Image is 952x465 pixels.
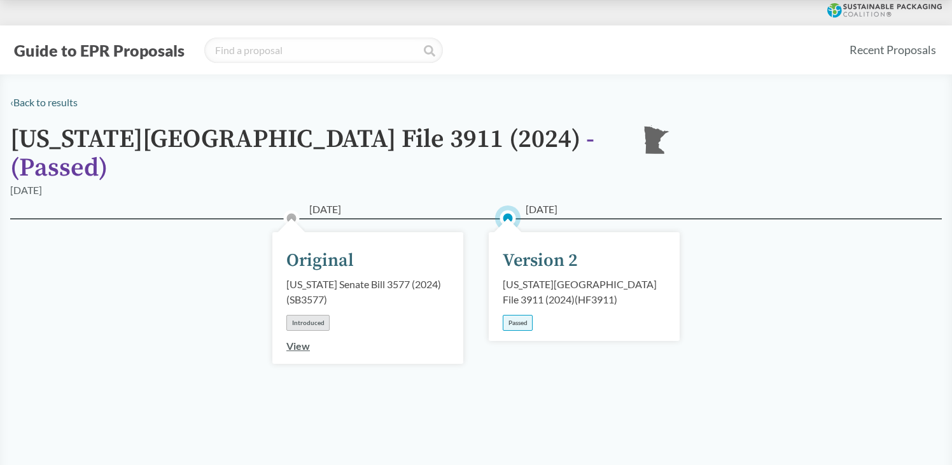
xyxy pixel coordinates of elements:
span: - ( Passed ) [10,123,594,184]
a: ‹Back to results [10,96,78,108]
button: Guide to EPR Proposals [10,40,188,60]
span: [DATE] [526,202,557,217]
div: Original [286,247,354,274]
span: [DATE] [309,202,341,217]
div: [US_STATE] Senate Bill 3577 (2024) ( SB3577 ) [286,277,449,307]
a: View [286,340,310,352]
div: Version 2 [503,247,578,274]
input: Find a proposal [204,38,443,63]
h1: [US_STATE][GEOGRAPHIC_DATA] File 3911 (2024) [10,125,621,183]
div: Passed [503,315,533,331]
div: Introduced [286,315,330,331]
a: Recent Proposals [844,36,942,64]
div: [US_STATE][GEOGRAPHIC_DATA] File 3911 (2024) ( HF3911 ) [503,277,666,307]
div: [DATE] [10,183,42,198]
